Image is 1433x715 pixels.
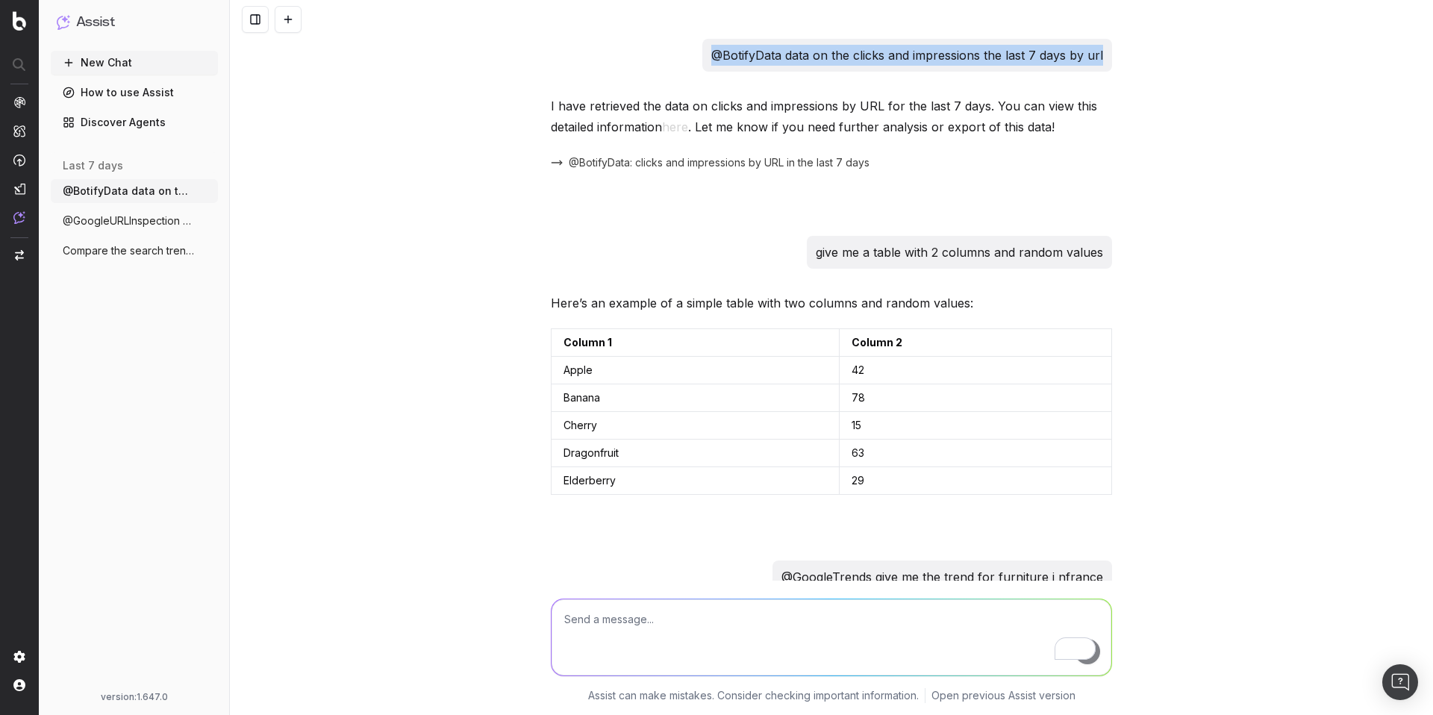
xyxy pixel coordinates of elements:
td: 78 [840,384,1112,412]
p: I have retrieved the data on clicks and impressions by URL for the last 7 days. You can view this... [551,96,1112,137]
td: Elderberry [552,467,840,495]
img: Assist [13,211,25,224]
span: Compare the search trends for 'artifici [63,243,194,258]
a: Open previous Assist version [931,688,1075,703]
td: Dragonfruit [552,440,840,467]
td: 42 [840,357,1112,384]
p: @BotifyData data on the clicks and impressions the last 7 days by url [711,45,1103,66]
td: Banana [552,384,840,412]
button: @BotifyData: clicks and impressions by URL in the last 7 days [551,155,887,170]
td: Apple [552,357,840,384]
button: Compare the search trends for 'artifici [51,239,218,263]
p: give me a table with 2 columns and random values [816,242,1103,263]
span: @BotifyData: clicks and impressions by URL in the last 7 days [569,155,870,170]
div: version: 1.647.0 [57,691,212,703]
td: 29 [840,467,1112,495]
td: Cherry [552,412,840,440]
div: Open Intercom Messenger [1382,664,1418,700]
h1: Assist [76,12,115,33]
p: @GoogleTrends give me the trend for furniture i nfrance [781,566,1103,587]
img: My account [13,679,25,691]
td: 15 [840,412,1112,440]
button: New Chat [51,51,218,75]
button: here [662,116,688,137]
a: How to use Assist [51,81,218,104]
td: Column 2 [840,329,1112,357]
span: @GoogleURLInspection [URL] [63,213,194,228]
img: Intelligence [13,125,25,137]
img: Studio [13,183,25,195]
img: Botify logo [13,11,26,31]
textarea: To enrich screen reader interactions, please activate Accessibility in Grammarly extension settings [552,599,1111,675]
td: Column 1 [552,329,840,357]
button: Assist [57,12,212,33]
img: Switch project [15,250,24,260]
span: last 7 days [63,158,123,173]
a: Discover Agents [51,110,218,134]
img: Activation [13,154,25,166]
p: Assist can make mistakes. Consider checking important information. [588,688,919,703]
button: @GoogleURLInspection [URL] [51,209,218,233]
td: 63 [840,440,1112,467]
img: Assist [57,15,70,29]
span: @BotifyData data on the clicks and impre [63,184,194,199]
img: Analytics [13,96,25,108]
button: @BotifyData data on the clicks and impre [51,179,218,203]
img: Setting [13,651,25,663]
p: Here’s an example of a simple table with two columns and random values: [551,293,1112,313]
